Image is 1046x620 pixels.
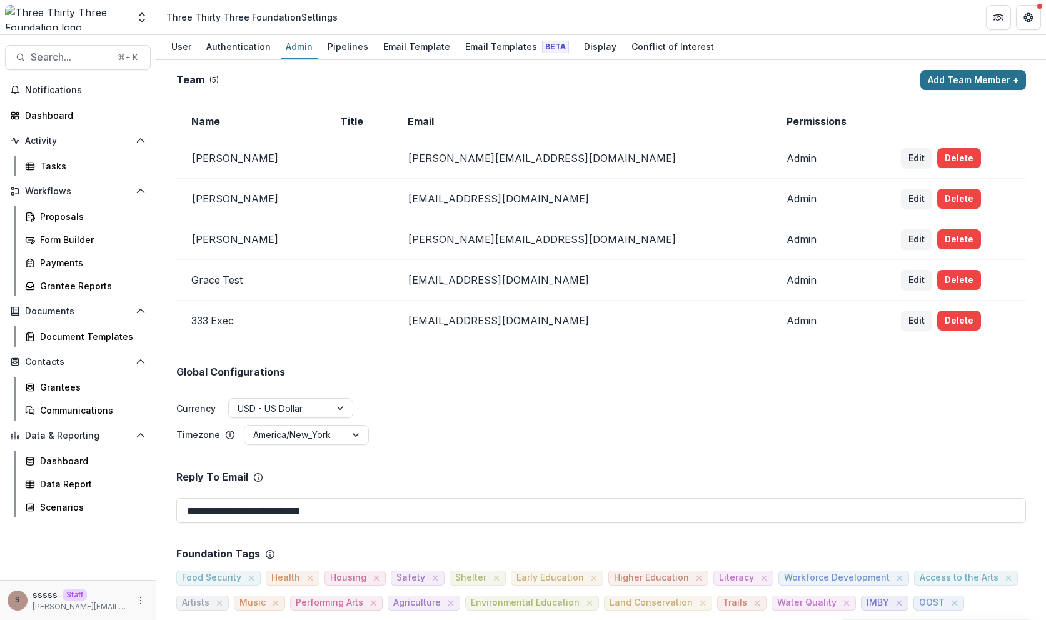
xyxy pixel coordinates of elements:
[393,260,772,301] td: [EMAIL_ADDRESS][DOMAIN_NAME]
[429,572,441,584] button: close
[296,597,363,608] span: Performing Arts
[182,572,241,583] span: Food Security
[893,597,905,609] button: close
[901,148,932,168] button: Edit
[393,179,772,219] td: [EMAIL_ADDRESS][DOMAIN_NAME]
[5,105,151,126] a: Dashboard
[393,301,772,341] td: [EMAIL_ADDRESS][DOMAIN_NAME]
[20,229,151,250] a: Form Builder
[460,35,574,59] a: Email Templates Beta
[393,219,772,260] td: [PERSON_NAME][EMAIL_ADDRESS][DOMAIN_NAME]
[20,451,151,471] a: Dashboard
[772,179,886,219] td: Admin
[986,5,1011,30] button: Partners
[176,402,216,415] label: Currency
[40,404,141,417] div: Communications
[40,330,141,343] div: Document Templates
[176,301,325,341] td: 333 Exec
[937,270,981,290] button: Delete
[396,572,425,583] span: Safety
[40,279,141,292] div: Grantee Reports
[271,572,300,583] span: Health
[33,588,58,601] p: sssss
[166,37,196,56] div: User
[772,219,886,260] td: Admin
[516,572,584,583] span: Early Education
[693,572,705,584] button: close
[370,572,383,584] button: close
[323,35,373,59] a: Pipelines
[920,572,998,583] span: Access to the Arts
[751,597,763,609] button: close
[133,5,151,30] button: Open entity switcher
[213,597,226,609] button: close
[239,597,266,608] span: Music
[937,148,981,168] button: Delete
[115,51,140,64] div: ⌘ + K
[772,138,886,179] td: Admin
[920,70,1026,90] button: Add Team Member +
[1002,572,1015,584] button: close
[588,572,600,584] button: close
[304,572,316,584] button: close
[20,474,151,494] a: Data Report
[25,306,131,317] span: Documents
[5,426,151,446] button: Open Data & Reporting
[5,5,128,30] img: Three Thirty Three Foundation logo
[176,428,220,441] p: Timezone
[5,131,151,151] button: Open Activity
[455,572,486,583] span: Shelter
[5,181,151,201] button: Open Workflows
[784,572,890,583] span: Workforce Development
[445,597,457,609] button: close
[323,37,373,56] div: Pipelines
[772,301,886,341] td: Admin
[269,597,282,609] button: close
[5,301,151,321] button: Open Documents
[626,35,719,59] a: Conflict of Interest
[20,497,151,517] a: Scenarios
[325,105,393,138] td: Title
[471,597,580,608] span: Environmental Education
[40,210,141,223] div: Proposals
[25,109,141,122] div: Dashboard
[133,593,148,608] button: More
[937,229,981,249] button: Delete
[723,597,747,608] span: Trails
[5,80,151,100] button: Notifications
[161,8,343,26] nav: breadcrumb
[20,326,151,347] a: Document Templates
[176,260,325,301] td: Grace Test
[614,572,689,583] span: Higher Education
[176,179,325,219] td: [PERSON_NAME]
[40,233,141,246] div: Form Builder
[579,35,621,59] a: Display
[20,156,151,176] a: Tasks
[5,45,151,70] button: Search...
[209,74,219,86] p: ( 5 )
[176,138,325,179] td: [PERSON_NAME]
[696,597,709,609] button: close
[330,572,366,583] span: Housing
[1016,5,1041,30] button: Get Help
[166,35,196,59] a: User
[176,219,325,260] td: [PERSON_NAME]
[182,597,209,608] span: Artists
[31,51,110,63] span: Search...
[25,136,131,146] span: Activity
[5,352,151,372] button: Open Contacts
[25,85,146,96] span: Notifications
[937,311,981,331] button: Delete
[367,597,380,609] button: close
[579,37,621,56] div: Display
[25,357,131,367] span: Contacts
[176,366,285,378] h2: Global Configurations
[610,597,693,608] span: Land Conservation
[40,501,141,514] div: Scenarios
[583,597,596,609] button: close
[33,601,128,612] p: [PERSON_NAME][EMAIL_ADDRESS][DOMAIN_NAME]
[919,597,945,608] span: OOST
[393,105,772,138] td: Email
[166,11,338,24] div: Three Thirty Three Foundation Settings
[626,37,719,56] div: Conflict of Interest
